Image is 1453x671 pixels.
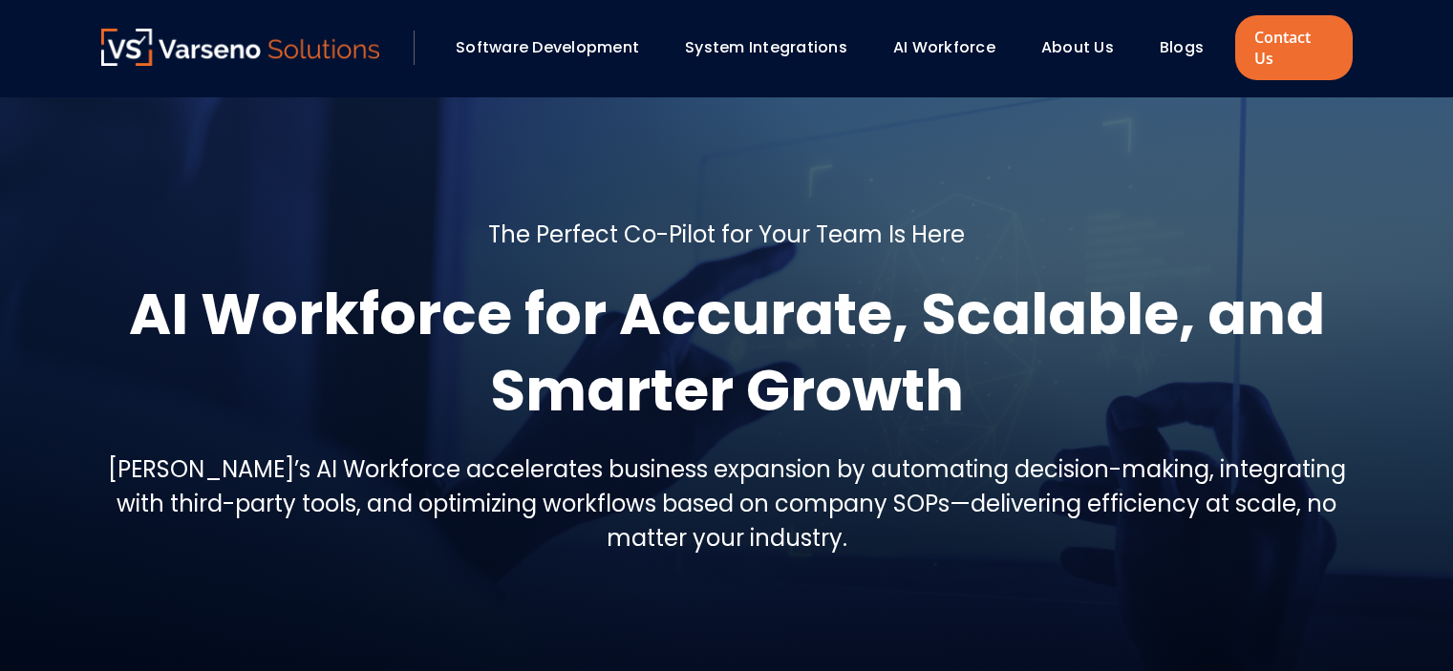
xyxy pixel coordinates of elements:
[456,36,639,58] a: Software Development
[1032,31,1141,64] div: About Us
[446,31,666,64] div: Software Development
[1041,36,1114,58] a: About Us
[1150,31,1230,64] div: Blogs
[488,218,965,252] h5: The Perfect Co-Pilot for Your Team Is Here
[1235,15,1352,80] a: Contact Us
[101,29,380,67] a: Varseno Solutions – Product Engineering & IT Services
[893,36,995,58] a: AI Workforce
[101,276,1353,429] h1: AI Workforce for Accurate, Scalable, and Smarter Growth
[685,36,847,58] a: System Integrations
[101,452,1353,556] h5: [PERSON_NAME]’s AI Workforce accelerates business expansion by automating decision-making, integr...
[101,29,380,66] img: Varseno Solutions – Product Engineering & IT Services
[675,31,874,64] div: System Integrations
[884,31,1022,64] div: AI Workforce
[1160,36,1204,58] a: Blogs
